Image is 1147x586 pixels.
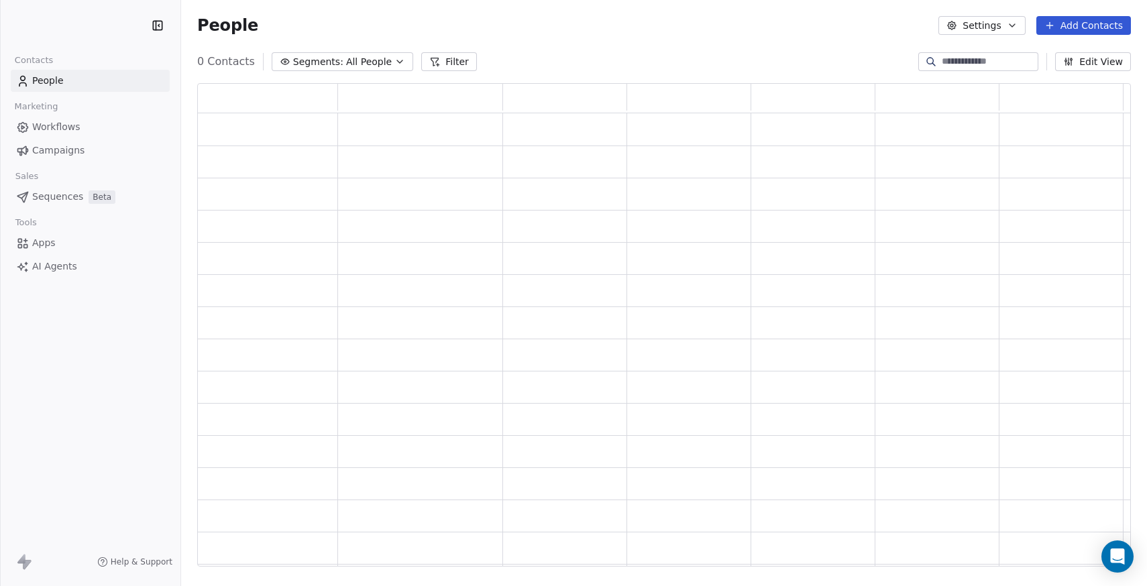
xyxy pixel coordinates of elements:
span: Apps [32,236,56,250]
span: Sales [9,166,44,186]
div: Open Intercom Messenger [1101,540,1134,573]
span: People [197,15,258,36]
a: Campaigns [11,139,170,162]
span: Help & Support [111,556,172,567]
span: Tools [9,213,42,233]
a: People [11,70,170,92]
button: Filter [421,52,477,71]
span: Marketing [9,97,64,117]
a: Help & Support [97,556,172,567]
span: Segments: [293,55,343,69]
button: Settings [938,16,1025,35]
span: Workflows [32,120,80,134]
span: AI Agents [32,259,77,274]
button: Edit View [1055,52,1131,71]
a: AI Agents [11,255,170,278]
span: All People [346,55,392,69]
span: Contacts [9,50,59,70]
a: Workflows [11,116,170,138]
span: Sequences [32,190,83,204]
a: Apps [11,232,170,254]
span: People [32,74,64,88]
span: Beta [89,190,115,204]
a: SequencesBeta [11,186,170,208]
span: Campaigns [32,143,85,158]
button: Add Contacts [1036,16,1131,35]
span: 0 Contacts [197,54,255,70]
